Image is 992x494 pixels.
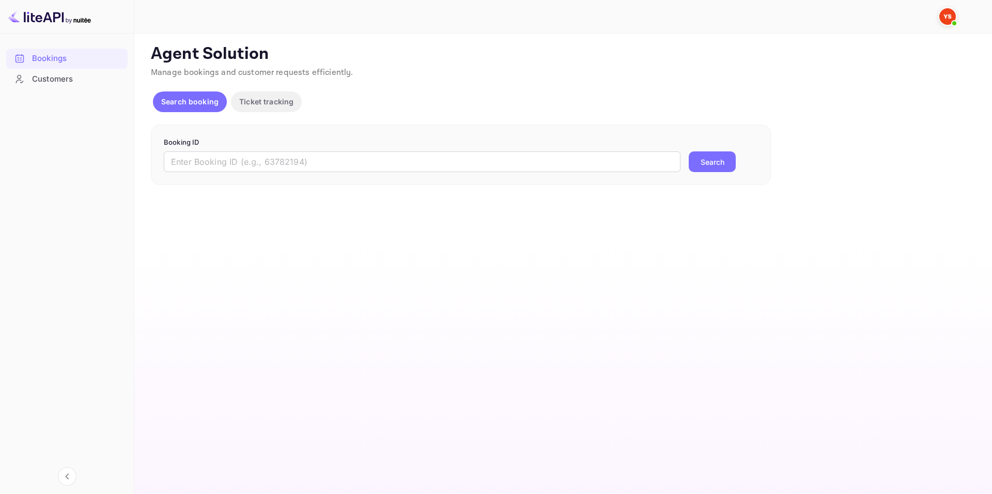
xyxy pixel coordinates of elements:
[151,44,973,65] p: Agent Solution
[164,137,758,148] p: Booking ID
[164,151,680,172] input: Enter Booking ID (e.g., 63782194)
[6,69,128,89] div: Customers
[32,53,122,65] div: Bookings
[6,49,128,68] a: Bookings
[58,467,76,486] button: Collapse navigation
[6,49,128,69] div: Bookings
[939,8,956,25] img: Yandex Support
[239,96,293,107] p: Ticket tracking
[689,151,736,172] button: Search
[6,69,128,88] a: Customers
[32,73,122,85] div: Customers
[161,96,219,107] p: Search booking
[151,67,353,78] span: Manage bookings and customer requests efficiently.
[8,8,91,25] img: LiteAPI logo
